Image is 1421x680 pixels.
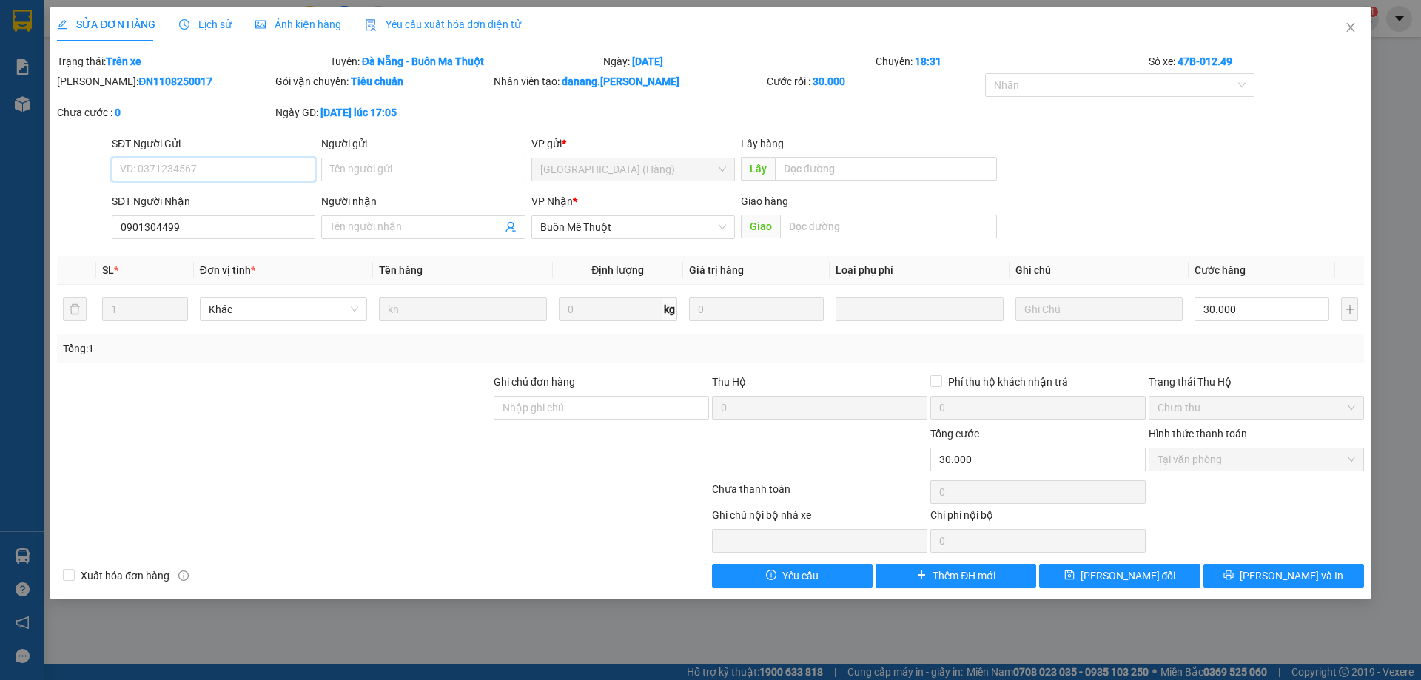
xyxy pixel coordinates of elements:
[275,104,491,121] div: Ngày GD:
[102,264,114,276] span: SL
[930,507,1146,529] div: Chi phí nội bộ
[1015,297,1183,321] input: Ghi Chú
[75,568,175,584] span: Xuất hóa đơn hàng
[102,104,197,153] li: VP [GEOGRAPHIC_DATA] (Hàng)
[782,568,819,584] span: Yêu cầu
[591,264,644,276] span: Định lượng
[1010,256,1189,285] th: Ghi chú
[7,7,215,87] li: [GEOGRAPHIC_DATA]
[1195,264,1246,276] span: Cước hàng
[712,564,873,588] button: exclamation-circleYêu cầu
[494,73,764,90] div: Nhân viên tạo:
[255,18,341,30] span: Ảnh kiện hàng
[362,55,484,67] b: Đà Nẵng - Buôn Ma Thuột
[1330,7,1371,49] button: Close
[531,195,573,207] span: VP Nhận
[321,193,525,209] div: Người nhận
[63,297,87,321] button: delete
[813,75,845,87] b: 30.000
[1064,570,1075,582] span: save
[505,221,517,233] span: user-add
[662,297,677,321] span: kg
[1345,21,1357,33] span: close
[602,53,875,70] div: Ngày:
[689,264,744,276] span: Giá trị hàng
[63,340,548,357] div: Tổng: 1
[942,374,1074,390] span: Phí thu hộ khách nhận trả
[933,568,995,584] span: Thêm ĐH mới
[494,376,575,388] label: Ghi chú đơn hàng
[209,298,358,320] span: Khác
[741,195,788,207] span: Giao hàng
[632,55,663,67] b: [DATE]
[106,55,141,67] b: Trên xe
[775,157,997,181] input: Dọc đường
[876,564,1036,588] button: plusThêm ĐH mới
[179,18,232,30] span: Lịch sử
[1240,568,1343,584] span: [PERSON_NAME] và In
[351,75,403,87] b: Tiêu chuẩn
[178,570,189,581] span: info-circle
[57,73,272,90] div: [PERSON_NAME]:
[540,216,726,238] span: Buôn Mê Thuột
[1081,568,1176,584] span: [PERSON_NAME] đổi
[874,53,1147,70] div: Chuyến:
[275,73,491,90] div: Gói vận chuyển:
[329,53,602,70] div: Tuyến:
[741,138,784,149] span: Lấy hàng
[365,18,521,30] span: Yêu cầu xuất hóa đơn điện tử
[741,157,775,181] span: Lấy
[57,19,67,30] span: edit
[741,215,780,238] span: Giao
[712,507,927,529] div: Ghi chú nội bộ nhà xe
[712,376,746,388] span: Thu Hộ
[112,135,315,152] div: SĐT Người Gửi
[766,570,776,582] span: exclamation-circle
[56,53,329,70] div: Trạng thái:
[1147,53,1365,70] div: Số xe:
[689,297,824,321] input: 0
[1178,55,1232,67] b: 47B-012.49
[115,107,121,118] b: 0
[365,19,377,31] img: icon
[562,75,679,87] b: danang.[PERSON_NAME]
[255,19,266,30] span: picture
[7,7,59,59] img: logo.jpg
[830,256,1009,285] th: Loại phụ phí
[1203,564,1364,588] button: printer[PERSON_NAME] và In
[1158,448,1355,471] span: Tại văn phòng
[916,570,927,582] span: plus
[320,107,397,118] b: [DATE] lúc 17:05
[930,428,979,440] span: Tổng cước
[179,19,189,30] span: clock-circle
[1149,374,1364,390] div: Trạng thái Thu Hộ
[7,104,102,121] li: VP Buôn Mê Thuột
[112,193,315,209] div: SĐT Người Nhận
[915,55,941,67] b: 18:31
[1341,297,1357,321] button: plus
[780,215,997,238] input: Dọc đường
[494,396,709,420] input: Ghi chú đơn hàng
[1158,397,1355,419] span: Chưa thu
[531,135,735,152] div: VP gửi
[540,158,726,181] span: Đà Nẵng (Hàng)
[57,104,272,121] div: Chưa cước :
[321,135,525,152] div: Người gửi
[767,73,982,90] div: Cước rồi :
[200,264,255,276] span: Đơn vị tính
[138,75,212,87] b: ĐN1108250017
[379,264,423,276] span: Tên hàng
[1039,564,1200,588] button: save[PERSON_NAME] đổi
[1149,428,1247,440] label: Hình thức thanh toán
[710,481,929,507] div: Chưa thanh toán
[379,297,546,321] input: VD: Bàn, Ghế
[57,18,155,30] span: SỬA ĐƠN HÀNG
[1223,570,1234,582] span: printer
